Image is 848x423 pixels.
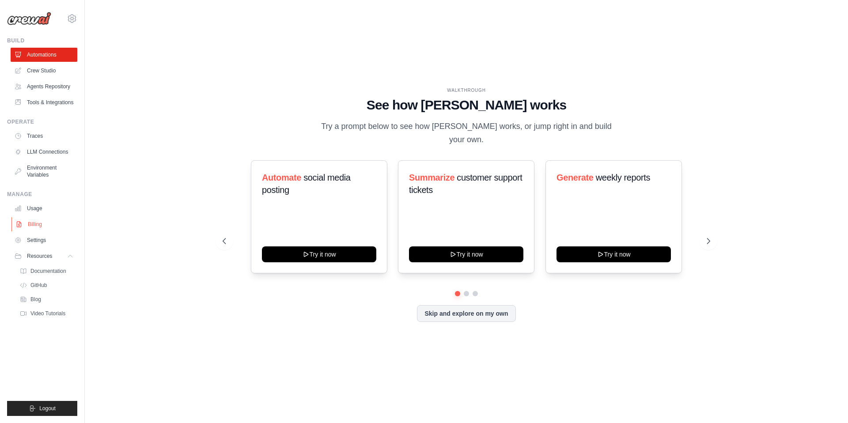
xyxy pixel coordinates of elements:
[11,161,77,182] a: Environment Variables
[16,307,77,320] a: Video Tutorials
[595,173,650,182] span: weekly reports
[30,282,47,289] span: GitHub
[30,296,41,303] span: Blog
[7,12,51,25] img: Logo
[262,246,376,262] button: Try it now
[223,87,710,94] div: WALKTHROUGH
[11,249,77,263] button: Resources
[262,173,301,182] span: Automate
[7,118,77,125] div: Operate
[11,48,77,62] a: Automations
[262,173,351,195] span: social media posting
[11,129,77,143] a: Traces
[11,79,77,94] a: Agents Repository
[11,233,77,247] a: Settings
[11,217,78,231] a: Billing
[16,279,77,291] a: GitHub
[11,201,77,215] a: Usage
[11,64,77,78] a: Crew Studio
[318,120,615,146] p: Try a prompt below to see how [PERSON_NAME] works, or jump right in and build your own.
[7,191,77,198] div: Manage
[556,173,594,182] span: Generate
[223,97,710,113] h1: See how [PERSON_NAME] works
[39,405,56,412] span: Logout
[409,173,454,182] span: Summarize
[30,310,65,317] span: Video Tutorials
[16,265,77,277] a: Documentation
[409,246,523,262] button: Try it now
[409,173,522,195] span: customer support tickets
[7,37,77,44] div: Build
[11,95,77,110] a: Tools & Integrations
[804,381,848,423] iframe: Chat Widget
[16,293,77,306] a: Blog
[7,401,77,416] button: Logout
[417,305,515,322] button: Skip and explore on my own
[27,253,52,260] span: Resources
[11,145,77,159] a: LLM Connections
[30,268,66,275] span: Documentation
[556,246,671,262] button: Try it now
